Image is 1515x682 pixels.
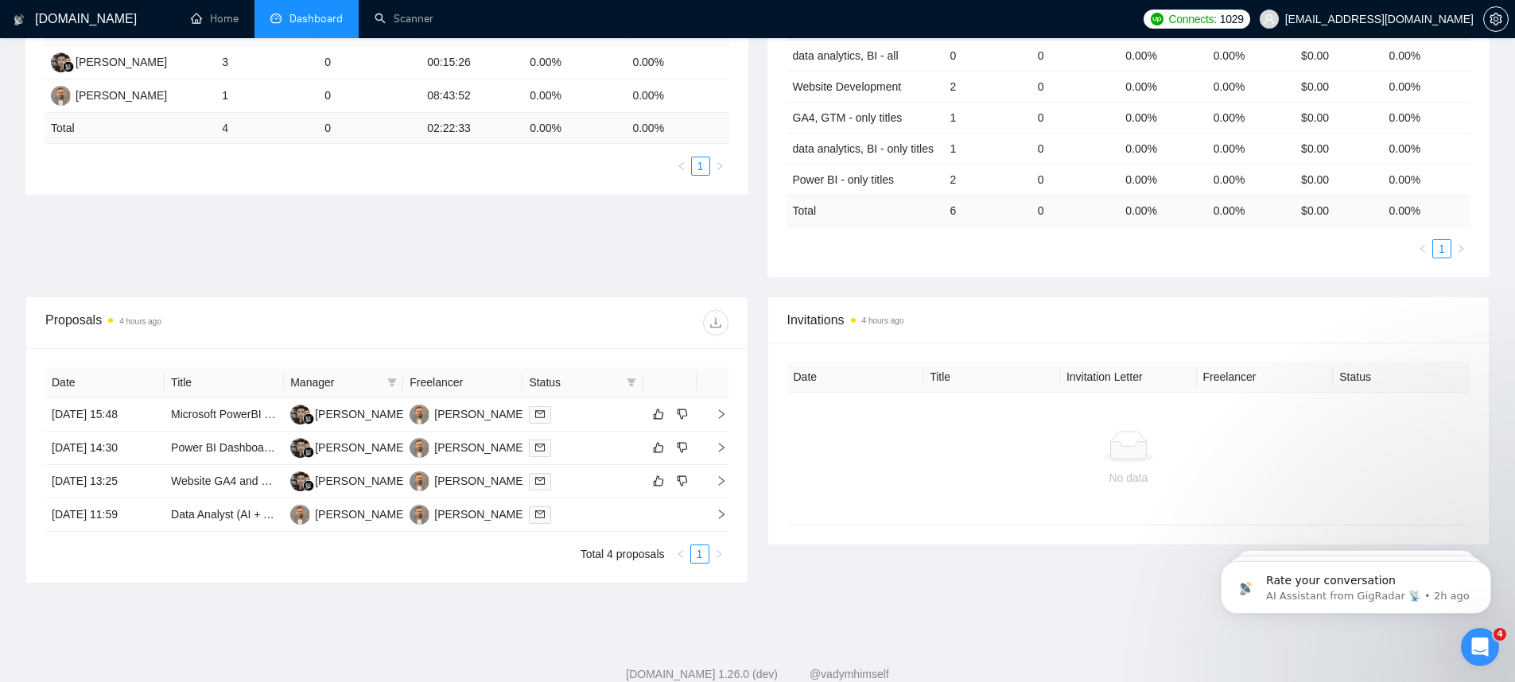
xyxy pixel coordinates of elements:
[535,409,545,419] span: mail
[1031,164,1119,195] td: 0
[1207,102,1295,133] td: 0.00%
[714,549,724,559] span: right
[649,471,668,490] button: like
[1494,628,1506,641] span: 4
[375,12,433,25] a: searchScanner
[165,465,284,498] td: Website GA4 and Meta Pixel Optimization Specialist
[45,498,165,532] td: [DATE] 11:59
[410,438,429,458] img: SK
[672,157,691,176] button: left
[315,405,406,423] div: [PERSON_NAME]
[862,316,904,325] time: 4 hours ago
[581,544,665,564] li: Total 4 proposals
[787,195,944,226] td: Total
[535,443,545,452] span: mail
[653,475,664,487] span: like
[290,407,406,420] a: IA[PERSON_NAME]
[410,505,429,525] img: SK
[1031,195,1119,226] td: 0
[410,471,429,491] img: SK
[1451,239,1470,258] li: Next Page
[810,668,889,680] a: @vadymhimself
[303,480,314,491] img: gigradar-bm.png
[523,113,626,144] td: 0.00 %
[171,508,441,521] a: Data Analyst (AI + Automation + Dashboard Reporting)
[943,195,1031,226] td: 6
[649,438,668,457] button: like
[1483,13,1509,25] a: setting
[1119,164,1206,195] td: 0.00%
[410,440,526,453] a: SK[PERSON_NAME]
[315,439,406,456] div: [PERSON_NAME]
[673,405,692,424] button: dislike
[434,405,526,423] div: [PERSON_NAME]
[793,111,903,124] a: GA4, GTM - only titles
[45,113,216,144] td: Total
[1197,528,1515,639] iframe: Intercom notifications message
[793,173,895,186] a: Power BI - only titles
[1461,628,1499,666] iframe: Intercom live chat
[403,367,522,398] th: Freelancer
[626,668,778,680] a: [DOMAIN_NAME] 1.26.0 (dev)
[626,79,728,113] td: 0.00%
[704,316,728,329] span: download
[710,157,729,176] li: Next Page
[1413,239,1432,258] li: Previous Page
[1432,239,1451,258] li: 1
[943,40,1031,71] td: 0
[1383,164,1470,195] td: 0.00%
[318,113,421,144] td: 0
[1451,239,1470,258] button: right
[535,510,545,519] span: mail
[1295,71,1382,102] td: $0.00
[289,12,343,25] span: Dashboard
[1207,71,1295,102] td: 0.00%
[676,549,686,559] span: left
[1207,40,1295,71] td: 0.00%
[703,442,727,453] span: right
[165,398,284,432] td: Microsoft PowerBI Dashboard Creation Expert Needed
[523,79,626,113] td: 0.00%
[793,142,934,155] a: data analytics, BI - only titles
[410,407,526,420] a: SK[PERSON_NAME]
[290,405,310,424] img: IA
[1031,71,1119,102] td: 0
[529,374,620,391] span: Status
[1207,164,1295,195] td: 0.00%
[290,440,406,453] a: IA[PERSON_NAME]
[216,113,318,144] td: 4
[270,13,282,24] span: dashboard
[315,506,406,523] div: [PERSON_NAME]
[1413,239,1432,258] button: left
[1119,71,1206,102] td: 0.00%
[119,317,161,326] time: 4 hours ago
[673,471,692,490] button: dislike
[943,71,1031,102] td: 2
[709,544,728,564] button: right
[1295,102,1382,133] td: $0.00
[434,472,526,490] div: [PERSON_NAME]
[627,378,636,387] span: filter
[672,157,691,176] li: Previous Page
[1060,362,1197,393] th: Invitation Letter
[45,310,387,335] div: Proposals
[1031,133,1119,164] td: 0
[1119,102,1206,133] td: 0.00%
[787,310,1470,330] span: Invitations
[943,164,1031,195] td: 2
[45,367,165,398] th: Date
[1031,40,1119,71] td: 0
[1031,102,1119,133] td: 0
[171,408,441,420] a: Microsoft PowerBI Dashboard Creation Expert Needed
[1119,133,1206,164] td: 0.00%
[14,7,25,33] img: logo
[290,505,310,525] img: SK
[1168,10,1216,28] span: Connects:
[677,441,688,454] span: dislike
[216,79,318,113] td: 1
[1295,195,1382,226] td: $ 0.00
[76,87,167,104] div: [PERSON_NAME]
